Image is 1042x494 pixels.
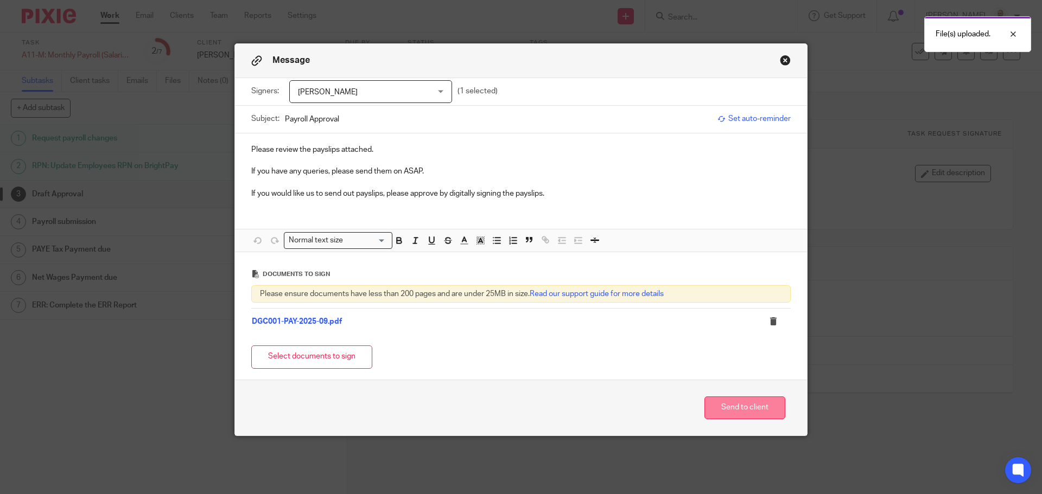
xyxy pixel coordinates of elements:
p: If you have any queries, please send them on ASAP. [251,166,791,177]
p: Please review the payslips attached. [251,144,791,155]
label: Subject: [251,113,279,124]
p: If you would like us to send out payslips, please approve by digitally signing the payslips. [251,188,791,199]
span: Documents to sign [263,271,330,277]
span: Set auto-reminder [717,113,791,124]
span: Normal text size [287,235,346,246]
div: Search for option [284,232,392,249]
a: Read our support guide for more details [530,290,664,298]
span: [PERSON_NAME] [298,88,358,96]
button: Send to client [704,396,785,420]
button: Select documents to sign [251,345,372,369]
input: Search for option [347,235,386,246]
div: Please ensure documents have less than 200 pages and are under 25MB in size. [251,285,791,303]
a: DGC001-PAY-2025-09.pdf [252,318,342,325]
p: File(s) uploaded. [936,29,990,40]
p: (1 selected) [458,86,498,97]
label: Signers: [251,86,284,97]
